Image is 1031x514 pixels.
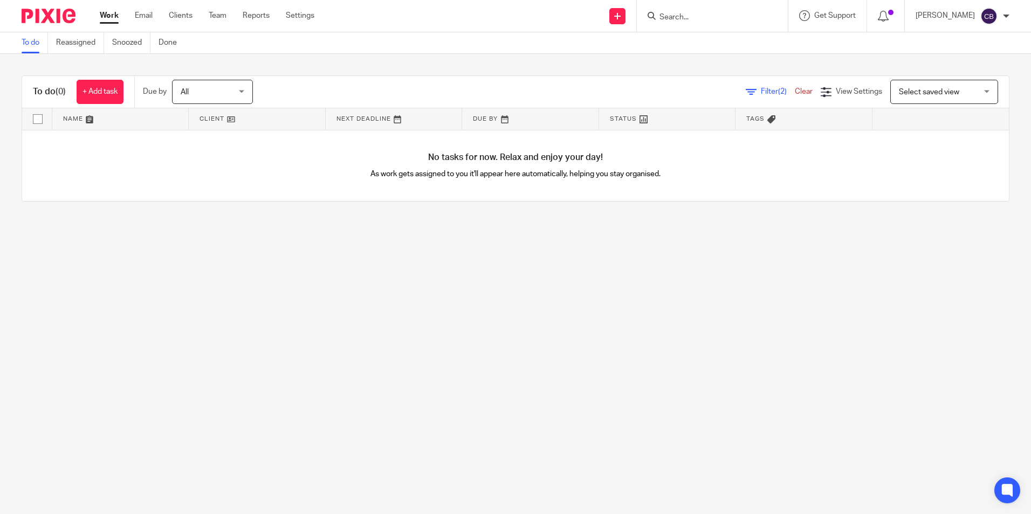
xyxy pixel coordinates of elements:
input: Search [658,13,755,23]
a: Reports [243,10,270,21]
span: Tags [746,116,765,122]
h4: No tasks for now. Relax and enjoy your day! [22,152,1009,163]
a: Settings [286,10,314,21]
img: Pixie [22,9,75,23]
h1: To do [33,86,66,98]
span: Filter [761,88,795,95]
a: Snoozed [112,32,150,53]
a: Work [100,10,119,21]
a: Clients [169,10,193,21]
p: Due by [143,86,167,97]
span: (0) [56,87,66,96]
p: As work gets assigned to you it'll appear here automatically, helping you stay organised. [269,169,762,179]
p: [PERSON_NAME] [916,10,975,21]
span: Get Support [814,12,856,19]
span: (2) [778,88,787,95]
span: View Settings [836,88,882,95]
a: To do [22,32,48,53]
a: Reassigned [56,32,104,53]
a: Done [159,32,185,53]
span: All [181,88,189,96]
img: svg%3E [980,8,998,25]
a: + Add task [77,80,123,104]
span: Select saved view [899,88,959,96]
a: Clear [795,88,813,95]
a: Email [135,10,153,21]
a: Team [209,10,226,21]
